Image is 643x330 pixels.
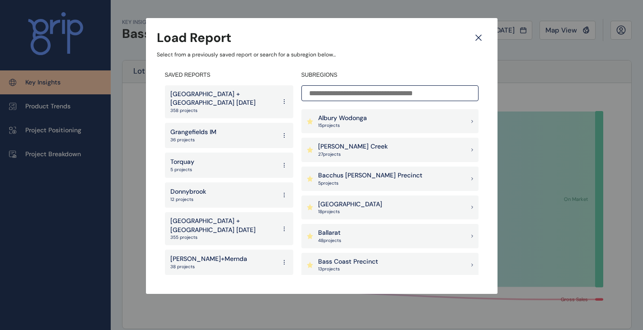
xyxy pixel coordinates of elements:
[301,71,479,79] h4: SUBREGIONS
[318,171,422,180] p: Bacchus [PERSON_NAME] Precinct
[157,51,487,59] p: Select from a previously saved report or search for a subregion below...
[170,107,276,114] p: 358 projects
[170,264,247,270] p: 38 projects
[318,237,341,244] p: 48 project s
[318,114,367,123] p: Albury Wodonga
[170,90,276,107] p: [GEOGRAPHIC_DATA] + [GEOGRAPHIC_DATA] [DATE]
[318,122,367,129] p: 15 project s
[170,234,276,241] p: 355 projects
[157,29,231,46] h3: Load Report
[170,128,216,137] p: Grangefields IM
[170,196,206,203] p: 12 projects
[170,167,194,173] p: 5 projects
[170,217,276,234] p: [GEOGRAPHIC_DATA] + [GEOGRAPHIC_DATA] [DATE]
[318,180,422,186] p: 5 project s
[170,187,206,196] p: Donnybrook
[318,209,382,215] p: 18 project s
[318,151,388,158] p: 27 project s
[318,266,378,272] p: 13 project s
[170,255,247,264] p: [PERSON_NAME]+Mernda
[165,71,293,79] h4: SAVED REPORTS
[318,228,341,237] p: Ballarat
[170,137,216,143] p: 36 projects
[170,158,194,167] p: Torquay
[318,142,388,151] p: [PERSON_NAME] Creek
[318,257,378,266] p: Bass Coast Precinct
[318,200,382,209] p: [GEOGRAPHIC_DATA]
